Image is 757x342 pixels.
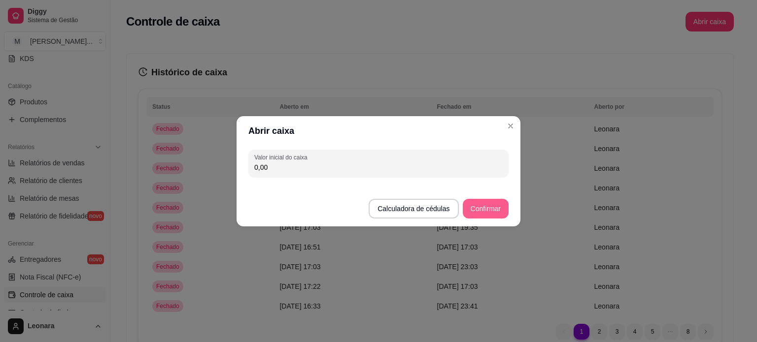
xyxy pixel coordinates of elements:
header: Abrir caixa [237,116,520,146]
button: Close [503,118,518,134]
button: Calculadora de cédulas [369,199,458,218]
label: Valor inicial do caixa [254,153,310,161]
input: Valor inicial do caixa [254,162,503,172]
button: Confirmar [463,199,509,218]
